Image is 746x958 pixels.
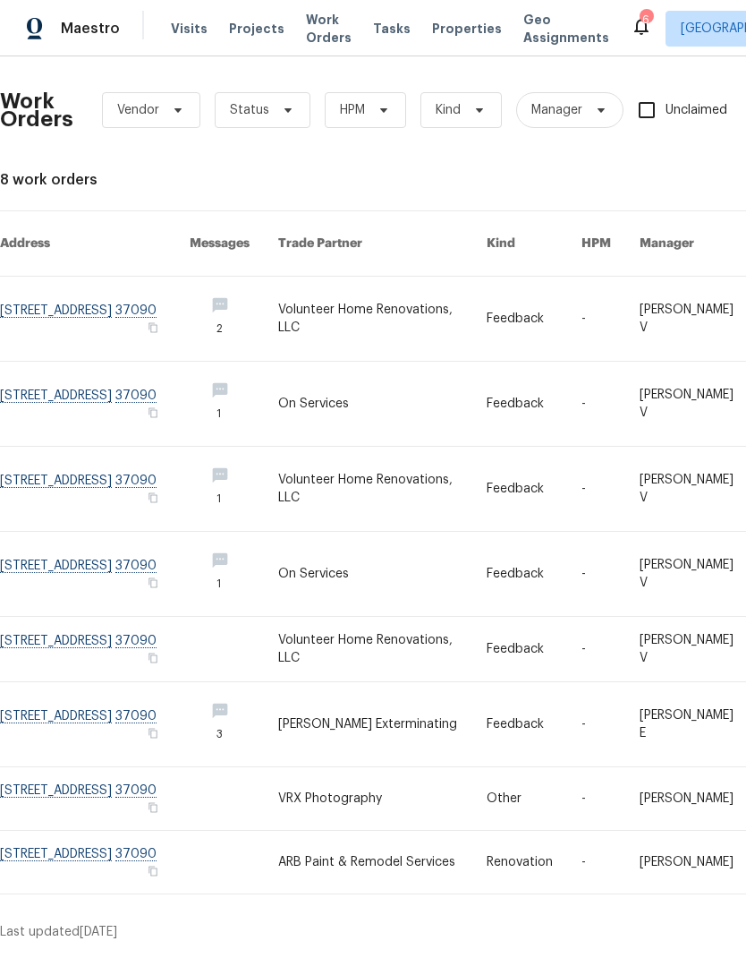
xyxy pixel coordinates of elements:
button: Copy Address [145,405,161,421]
button: Copy Address [145,575,161,591]
span: Tasks [373,22,411,35]
td: Volunteer Home Renovations, LLC [264,277,472,362]
span: HPM [340,101,365,119]
span: [DATE] [80,926,117,938]
th: Kind [472,211,567,277]
span: Unclaimed [665,101,727,120]
th: Trade Partner [264,211,472,277]
span: Visits [171,20,208,38]
th: Messages [175,211,264,277]
td: - [567,277,625,362]
span: Properties [432,20,502,38]
td: Feedback [472,532,567,617]
button: Copy Address [145,320,161,336]
span: Vendor [117,101,159,119]
button: Copy Address [145,863,161,879]
td: - [567,447,625,532]
button: Copy Address [145,650,161,666]
td: Feedback [472,447,567,532]
span: Status [230,101,269,119]
td: - [567,682,625,767]
td: VRX Photography [264,767,472,831]
th: HPM [567,211,625,277]
span: Geo Assignments [523,11,609,47]
button: Copy Address [145,725,161,741]
td: Feedback [472,617,567,682]
div: 6 [640,11,652,29]
td: - [567,532,625,617]
td: Other [472,767,567,831]
td: [PERSON_NAME] Exterminating [264,682,472,767]
td: - [567,767,625,831]
button: Copy Address [145,800,161,816]
button: Copy Address [145,490,161,506]
span: Maestro [61,20,120,38]
td: Feedback [472,362,567,447]
td: On Services [264,362,472,447]
span: Projects [229,20,284,38]
td: Renovation [472,831,567,894]
td: Feedback [472,682,567,767]
span: Manager [531,101,582,119]
td: - [567,617,625,682]
td: On Services [264,532,472,617]
td: Feedback [472,277,567,362]
td: Volunteer Home Renovations, LLC [264,617,472,682]
td: - [567,831,625,894]
span: Kind [436,101,461,119]
span: Work Orders [306,11,352,47]
td: - [567,362,625,447]
td: ARB Paint & Remodel Services [264,831,472,894]
td: Volunteer Home Renovations, LLC [264,447,472,532]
